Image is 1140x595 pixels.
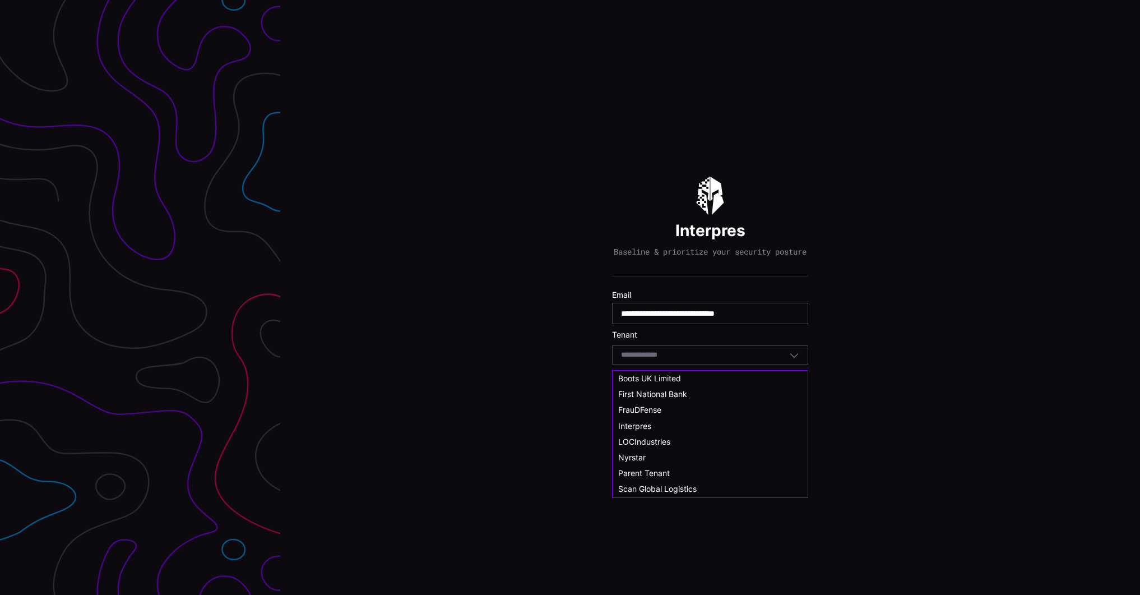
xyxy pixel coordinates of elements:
button: Toggle options menu [789,350,799,360]
span: First National Bank [618,389,687,399]
span: Boots UK Limited [618,373,681,383]
span: Nyrstar [618,453,646,462]
label: Email [612,290,808,300]
span: Scan Global Logistics [618,484,697,493]
span: Parent Tenant [618,468,670,478]
span: LOCIndustries [618,437,670,446]
label: Tenant [612,330,808,340]
p: Baseline & prioritize your security posture [614,247,807,257]
h1: Interpres [675,220,745,241]
span: FrauDFense [618,405,661,414]
span: Interpres [618,421,651,431]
